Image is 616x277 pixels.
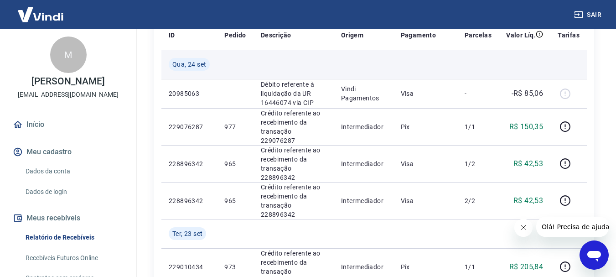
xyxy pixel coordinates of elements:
[341,262,386,272] p: Intermediador
[465,89,492,98] p: -
[261,146,326,182] p: Crédito referente ao recebimento da transação 228896342
[513,158,543,169] p: R$ 42,53
[401,89,450,98] p: Visa
[341,31,363,40] p: Origem
[465,159,492,168] p: 1/2
[224,262,246,272] p: 973
[5,6,77,14] span: Olá! Precisa de ajuda?
[169,262,210,272] p: 229010434
[465,31,492,40] p: Parcelas
[31,77,104,86] p: [PERSON_NAME]
[513,195,543,206] p: R$ 42,53
[536,217,609,237] iframe: Mensagem da empresa
[169,159,210,168] p: 228896342
[22,162,125,181] a: Dados da conta
[22,249,125,267] a: Recebíveis Futuros Online
[514,219,533,237] iframe: Fechar mensagem
[11,142,125,162] button: Meu cadastro
[224,31,246,40] p: Pedido
[509,121,544,132] p: R$ 150,35
[172,229,202,238] span: Ter, 23 set
[401,159,450,168] p: Visa
[506,31,536,40] p: Valor Líq.
[169,196,210,205] p: 228896342
[261,109,326,145] p: Crédito referente ao recebimento da transação 229076287
[172,60,206,69] span: Qua, 24 set
[580,240,609,270] iframe: Botão para abrir a janela de mensagens
[224,196,246,205] p: 965
[169,122,210,131] p: 229076287
[512,88,544,99] p: -R$ 85,06
[261,31,291,40] p: Descrição
[465,262,492,272] p: 1/1
[401,31,436,40] p: Pagamento
[509,261,544,272] p: R$ 205,84
[465,196,492,205] p: 2/2
[224,122,246,131] p: 977
[341,196,386,205] p: Intermediador
[11,208,125,228] button: Meus recebíveis
[169,31,175,40] p: ID
[341,122,386,131] p: Intermediador
[11,115,125,135] a: Início
[401,122,450,131] p: Pix
[18,90,119,99] p: [EMAIL_ADDRESS][DOMAIN_NAME]
[401,262,450,272] p: Pix
[465,122,492,131] p: 1/1
[572,6,605,23] button: Sair
[224,159,246,168] p: 965
[261,80,326,107] p: Débito referente à liquidação da UR 16446074 via CIP
[341,84,386,103] p: Vindi Pagamentos
[401,196,450,205] p: Visa
[558,31,580,40] p: Tarifas
[341,159,386,168] p: Intermediador
[169,89,210,98] p: 20985063
[22,228,125,247] a: Relatório de Recebíveis
[261,183,326,219] p: Crédito referente ao recebimento da transação 228896342
[11,0,70,28] img: Vindi
[22,183,125,201] a: Dados de login
[50,37,87,73] div: M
